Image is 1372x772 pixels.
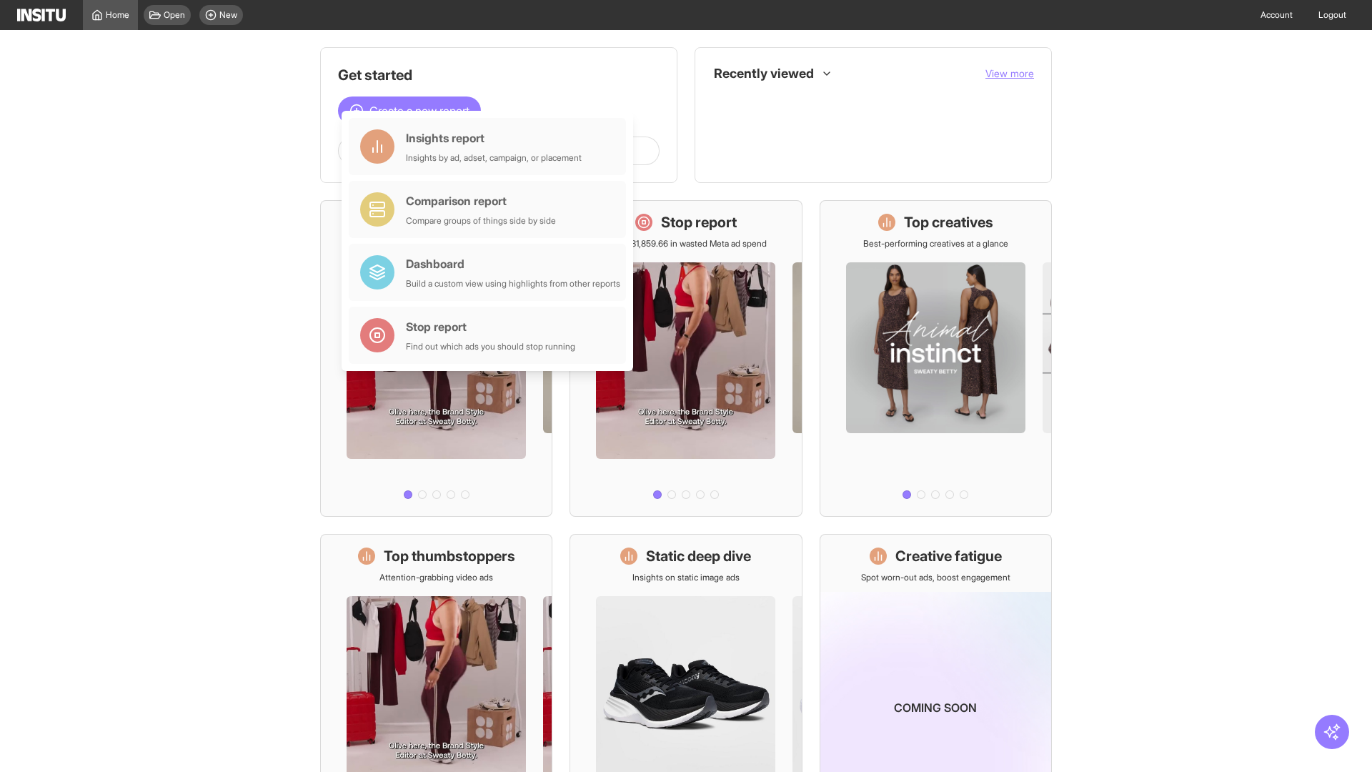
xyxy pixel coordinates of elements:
[863,238,1008,249] p: Best-performing creatives at a glance
[605,238,767,249] p: Save £31,859.66 in wasted Meta ad spend
[406,341,575,352] div: Find out which ads you should stop running
[820,200,1052,517] a: Top creativesBest-performing creatives at a glance
[379,572,493,583] p: Attention-grabbing video ads
[406,152,582,164] div: Insights by ad, adset, campaign, or placement
[570,200,802,517] a: Stop reportSave £31,859.66 in wasted Meta ad spend
[384,546,515,566] h1: Top thumbstoppers
[406,318,575,335] div: Stop report
[632,572,740,583] p: Insights on static image ads
[985,67,1034,79] span: View more
[646,546,751,566] h1: Static deep dive
[17,9,66,21] img: Logo
[904,212,993,232] h1: Top creatives
[320,200,552,517] a: What's live nowSee all active ads instantly
[219,9,237,21] span: New
[406,192,556,209] div: Comparison report
[406,278,620,289] div: Build a custom view using highlights from other reports
[338,96,481,125] button: Create a new report
[106,9,129,21] span: Home
[985,66,1034,81] button: View more
[406,255,620,272] div: Dashboard
[338,65,660,85] h1: Get started
[661,212,737,232] h1: Stop report
[164,9,185,21] span: Open
[406,215,556,227] div: Compare groups of things side by side
[406,129,582,147] div: Insights report
[369,102,469,119] span: Create a new report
